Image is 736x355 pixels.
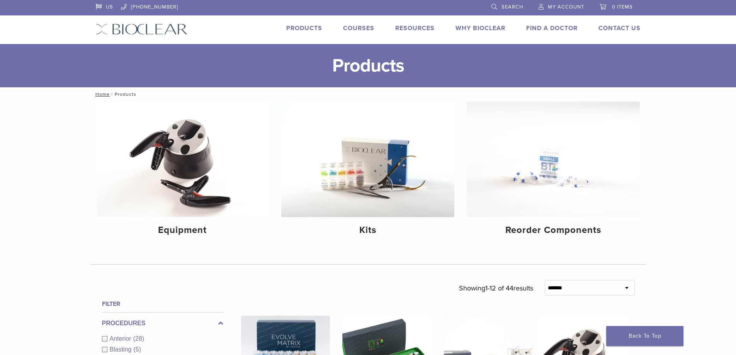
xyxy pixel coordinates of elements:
[548,4,584,10] span: My Account
[96,102,269,217] img: Equipment
[467,102,640,217] img: Reorder Components
[606,326,683,346] a: Back To Top
[93,92,110,97] a: Home
[96,102,269,242] a: Equipment
[456,24,505,32] a: Why Bioclear
[281,102,454,217] img: Kits
[598,24,641,32] a: Contact Us
[612,4,633,10] span: 0 items
[90,87,646,101] nav: Products
[343,24,374,32] a: Courses
[395,24,435,32] a: Resources
[102,223,263,237] h4: Equipment
[133,335,144,342] span: (28)
[526,24,578,32] a: Find A Doctor
[485,284,513,292] span: 1-12 of 44
[459,280,533,296] p: Showing results
[110,346,134,353] span: Blasting
[110,92,115,96] span: /
[102,299,223,309] h4: Filter
[501,4,523,10] span: Search
[473,223,634,237] h4: Reorder Components
[96,24,187,35] img: Bioclear
[133,346,141,353] span: (5)
[281,102,454,242] a: Kits
[102,319,223,328] label: Procedures
[287,223,448,237] h4: Kits
[286,24,322,32] a: Products
[467,102,640,242] a: Reorder Components
[110,335,133,342] span: Anterior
